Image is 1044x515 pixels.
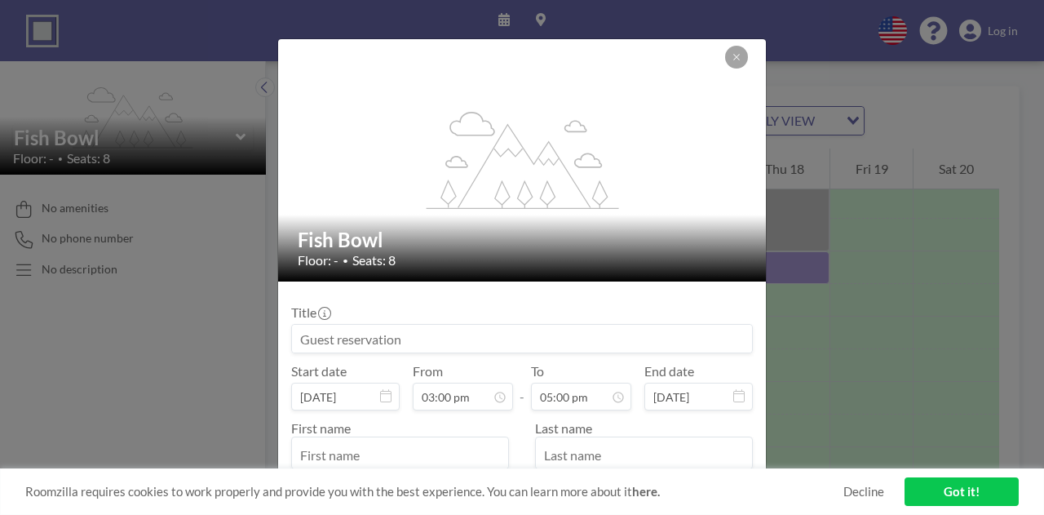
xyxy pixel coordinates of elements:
input: First name [292,441,508,468]
h2: Fish Bowl [298,228,748,252]
a: here. [632,484,660,499]
input: Last name [536,441,752,468]
label: First name [291,420,351,436]
a: Decline [843,484,884,499]
span: Roomzilla requires cookies to work properly and provide you with the best experience. You can lea... [25,484,843,499]
a: Got it! [905,477,1019,506]
span: - [520,369,524,405]
label: End date [644,363,694,380]
label: From [413,363,443,380]
label: Title [291,304,330,321]
g: flex-grow: 1.2; [427,110,619,208]
label: To [531,363,544,380]
span: • [343,255,348,267]
input: Guest reservation [292,325,752,353]
label: Start date [291,363,347,380]
span: Seats: 8 [352,252,396,269]
span: Floor: - [298,252,338,269]
label: Last name [535,420,592,436]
